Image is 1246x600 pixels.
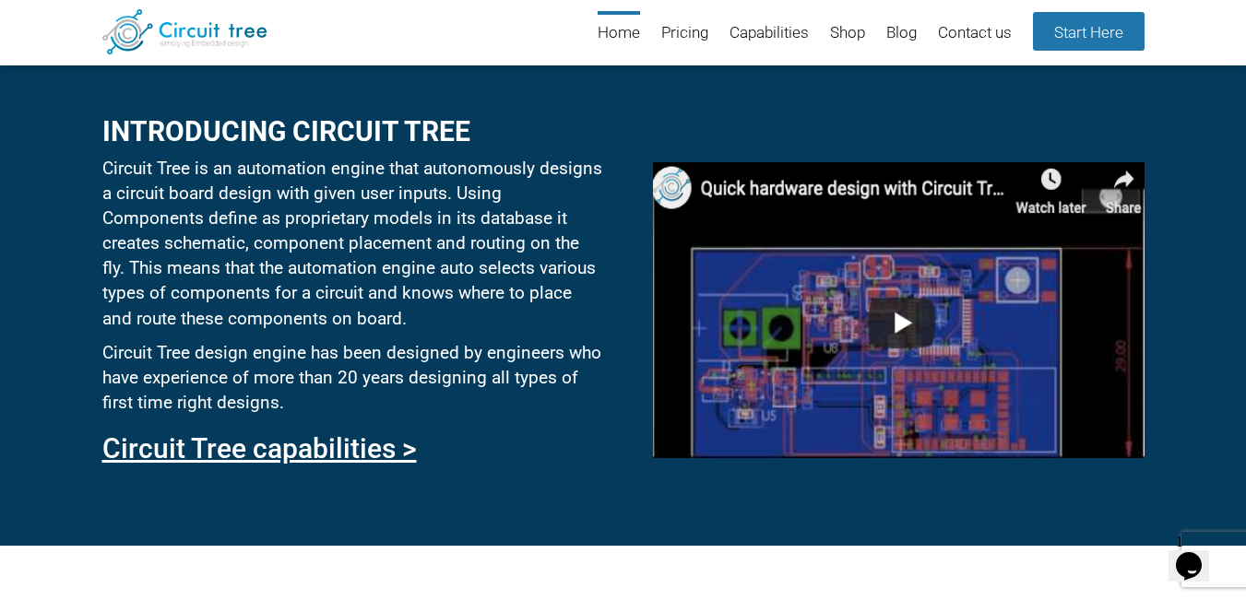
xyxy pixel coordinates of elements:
a: Start Here [1033,12,1145,51]
h2: Introducing circuit tree [102,116,602,147]
a: Circuit Tree capabilities > [102,432,417,465]
a: Blog [886,11,917,56]
a: Capabilities [730,11,809,56]
a: Shop [830,11,865,56]
img: youtube_base.png%22%20 [653,162,1144,458]
iframe: chat widget [1169,526,1228,582]
a: Pricing [661,11,708,56]
img: Circuit Tree [102,9,267,54]
p: Circuit Tree is an automation engine that autonomously designs a circuit board design with given ... [102,156,602,331]
p: Circuit Tree design engine has been designed by engineers who have experience of more than 20 yea... [102,340,602,415]
a: Contact us [938,11,1012,56]
a: Home [598,11,640,56]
